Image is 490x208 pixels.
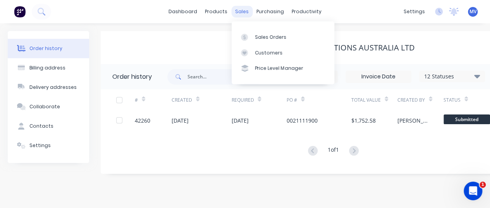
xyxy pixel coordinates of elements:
div: Total Value [351,89,397,111]
div: Delivery addresses [29,84,77,91]
button: Billing address [8,58,89,78]
div: Created By [397,89,444,111]
div: PO # [287,89,351,111]
span: MV [469,8,476,15]
button: Collaborate [8,97,89,116]
span: Submitted [444,114,490,124]
div: Sales Orders [255,34,287,41]
img: Factory [14,6,26,17]
a: Price Level Manager [232,61,334,76]
div: # [135,97,138,104]
div: Settings [29,142,51,149]
div: Price Level Manager [255,65,303,72]
div: $1,752.58 [351,116,376,125]
div: 1 of 1 [328,146,339,157]
button: Contacts [8,116,89,136]
span: 1 [480,182,486,188]
div: Required [231,89,287,111]
a: Customers [232,45,334,61]
div: settings [400,6,429,17]
div: 12 Statuses [420,72,485,81]
div: Total Value [351,97,381,104]
div: # [135,89,172,111]
div: sales [231,6,253,17]
div: productivity [288,6,325,17]
div: [DATE] [231,116,248,125]
div: Created [172,97,192,104]
div: 0021111900 [287,116,318,125]
iframe: Intercom live chat [464,182,482,200]
input: Search... [187,69,264,85]
div: Contacts [29,123,53,130]
button: Delivery addresses [8,78,89,97]
button: Settings [8,136,89,155]
div: PO # [287,97,297,104]
button: Order history [8,39,89,58]
div: Created [172,89,232,111]
div: Status [444,97,461,104]
div: Customers [255,49,283,56]
div: products [201,6,231,17]
div: Collaborate [29,103,60,110]
div: Order history [112,72,152,81]
div: Created By [397,97,425,104]
div: purchasing [253,6,288,17]
div: Xylem Water Solutions Australia Ltd [261,43,415,52]
a: dashboard [165,6,201,17]
div: [PERSON_NAME] [397,116,428,125]
div: 42260 [135,116,150,125]
a: Sales Orders [232,29,334,45]
input: Invoice Date [346,71,411,83]
div: Order history [29,45,62,52]
div: Billing address [29,64,65,71]
div: [DATE] [172,116,189,125]
div: Required [231,97,254,104]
